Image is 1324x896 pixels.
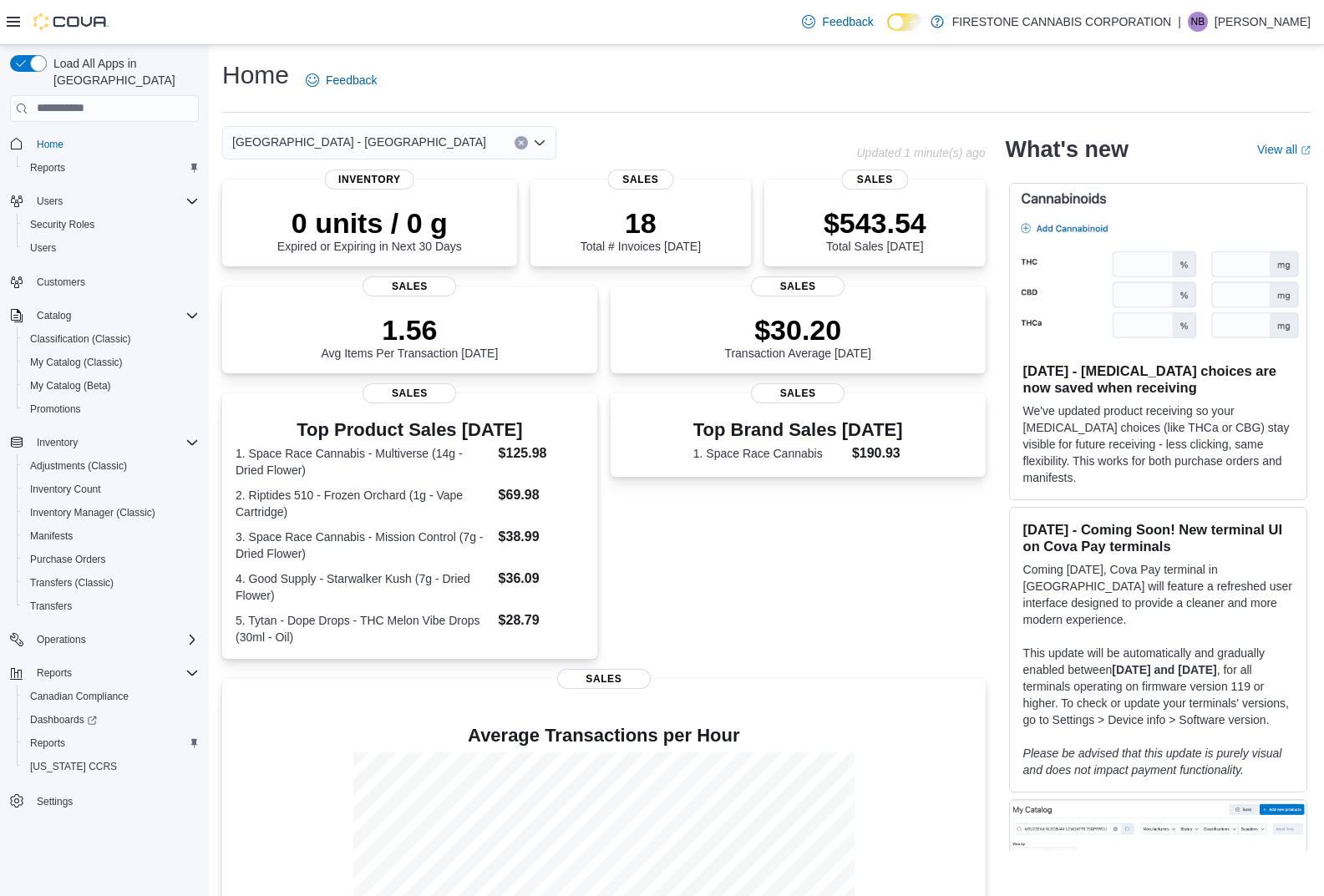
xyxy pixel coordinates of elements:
span: Sales [842,170,908,190]
span: Inventory Count [30,483,101,496]
a: Promotions [23,399,88,419]
h2: What's new [1006,136,1129,163]
span: Dashboards [23,710,199,730]
span: Inventory Manager (Classic) [23,503,199,523]
span: Inventory [325,170,414,190]
p: Coming [DATE], Cova Pay terminal in [GEOGRAPHIC_DATA] will feature a refreshed user interface des... [1023,561,1293,628]
span: [US_STATE] CCRS [30,760,117,773]
span: Classification (Classic) [30,332,131,346]
span: Purchase Orders [30,553,106,566]
dt: 1. Space Race Cannabis - Multiverse (14g - Dried Flower) [236,445,492,478]
span: Dashboards [30,713,97,726]
nav: Complex example [10,125,199,857]
span: Sales [557,669,651,689]
span: Sales [607,170,673,190]
span: Manifests [23,526,199,546]
span: Reports [30,663,199,683]
span: Feedback [822,13,873,30]
span: Washington CCRS [23,757,199,777]
a: Inventory Manager (Classic) [23,503,162,523]
button: Operations [30,630,93,650]
span: Security Roles [30,218,94,231]
button: My Catalog (Classic) [17,351,205,374]
span: Canadian Compliance [23,686,199,706]
a: Inventory Count [23,479,108,499]
a: Manifests [23,526,79,546]
button: [US_STATE] CCRS [17,755,205,778]
p: 0 units / 0 g [277,206,462,240]
span: Inventory [30,433,199,453]
span: Sales [363,383,456,403]
dt: 1. Space Race Cannabis [693,445,845,462]
span: Users [23,238,199,258]
svg: External link [1301,145,1311,155]
button: Settings [3,788,205,812]
button: Users [30,191,69,211]
dd: $69.98 [499,485,584,505]
button: Inventory Count [17,478,205,501]
a: Customers [30,272,92,292]
a: Feedback [795,5,880,38]
button: Reports [30,663,79,683]
button: Reports [3,661,205,685]
button: Users [3,190,205,213]
a: Purchase Orders [23,549,113,569]
button: Transfers [17,595,205,618]
button: Promotions [17,397,205,421]
span: Customers [37,276,85,289]
span: Catalog [37,309,71,322]
div: Total Sales [DATE] [824,206,926,253]
button: My Catalog (Beta) [17,374,205,397]
a: Reports [23,158,72,178]
span: Operations [30,630,199,650]
a: Transfers [23,596,79,616]
dd: $38.99 [499,527,584,547]
span: Canadian Compliance [30,690,129,703]
button: Reports [17,156,205,180]
span: Home [30,134,199,154]
div: Avg Items Per Transaction [DATE] [321,313,498,360]
span: Reports [30,161,65,175]
a: Home [30,134,70,154]
h3: Top Brand Sales [DATE] [693,420,903,440]
p: $543.54 [824,206,926,240]
span: Transfers [23,596,199,616]
span: My Catalog (Beta) [23,376,199,396]
button: Users [17,236,205,260]
a: Adjustments (Classic) [23,456,134,476]
strong: [DATE] and [DATE] [1112,663,1216,676]
div: Expired or Expiring in Next 30 Days [277,206,462,253]
span: Transfers (Classic) [23,573,199,593]
a: My Catalog (Classic) [23,352,129,372]
p: We've updated product receiving so your [MEDICAL_DATA] choices (like THCa or CBG) stay visible fo... [1023,402,1293,486]
dd: $190.93 [852,443,903,463]
a: Users [23,238,63,258]
a: Transfers (Classic) [23,573,120,593]
button: Transfers (Classic) [17,571,205,595]
span: Reports [37,666,72,680]
p: FIRESTONE CANNABIS CORPORATION [952,12,1171,32]
dt: 4. Good Supply - Starwalker Kush (7g - Dried Flower) [236,570,492,604]
dt: 5. Tytan - Dope Drops - THC Melon Vibe Drops (30ml - Oil) [236,612,492,645]
a: Dashboards [23,710,104,730]
button: Clear input [515,136,528,149]
span: Purchase Orders [23,549,199,569]
span: Promotions [30,402,81,416]
dt: 3. Space Race Cannabis - Mission Control (7g - Dried Flower) [236,529,492,562]
span: Sales [751,276,845,296]
span: Catalog [30,306,199,326]
a: Reports [23,733,72,753]
button: Purchase Orders [17,548,205,571]
button: Security Roles [17,213,205,236]
a: Security Roles [23,215,101,235]
span: Home [37,138,63,151]
p: 18 [581,206,701,240]
img: Cova [33,13,109,30]
div: Transaction Average [DATE] [724,313,871,360]
span: Load All Apps in [GEOGRAPHIC_DATA] [47,55,199,89]
span: My Catalog (Beta) [30,379,111,392]
dd: $125.98 [499,443,584,463]
h3: [DATE] - [MEDICAL_DATA] choices are now saved when receiving [1023,362,1293,396]
span: nb [1191,12,1205,32]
